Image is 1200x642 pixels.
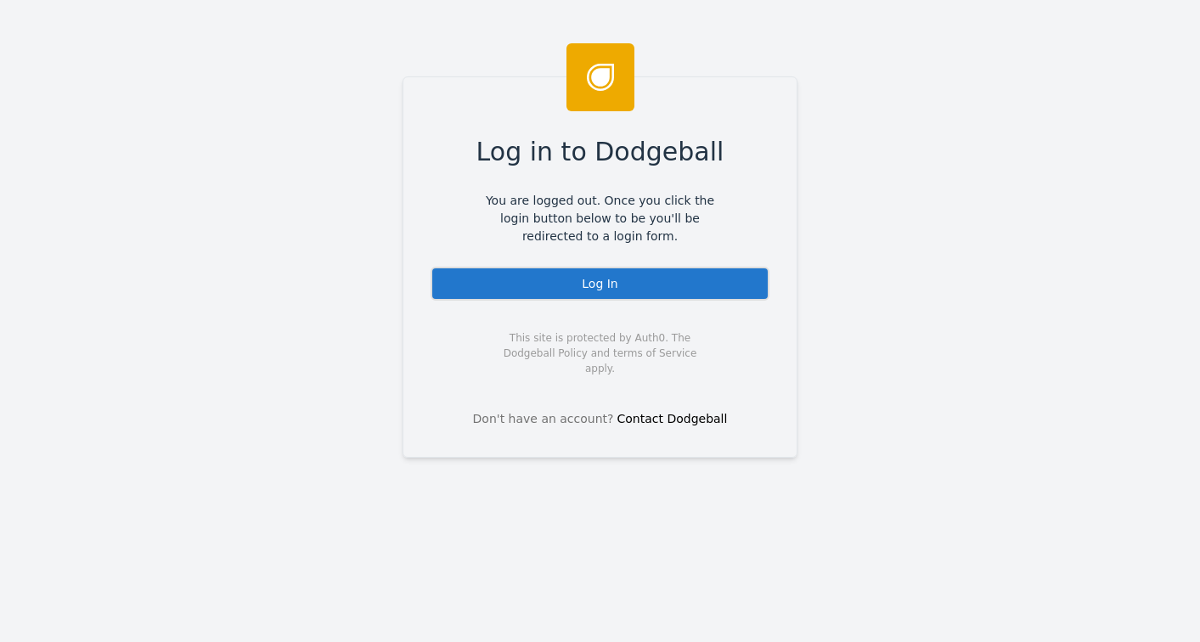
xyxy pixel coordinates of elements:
[473,192,727,245] span: You are logged out. Once you click the login button below to be you'll be redirected to a login f...
[476,132,724,171] span: Log in to Dodgeball
[431,267,769,301] div: Log In
[473,410,614,428] span: Don't have an account?
[488,330,712,376] span: This site is protected by Auth0. The Dodgeball Policy and terms of Service apply.
[617,412,728,425] a: Contact Dodgeball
